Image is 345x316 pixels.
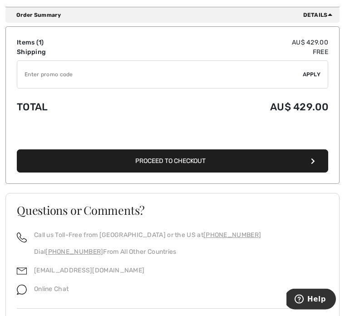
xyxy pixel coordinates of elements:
[17,38,125,48] td: Items ( )
[17,233,27,243] img: call
[125,38,328,48] td: AU$ 429.00
[125,93,328,122] td: AU$ 429.00
[17,61,303,89] input: Promo code
[17,150,328,173] button: Proceed to Checkout
[125,48,328,57] td: Free
[17,205,328,216] h3: Questions or Comments?
[17,285,27,295] img: chat
[17,267,27,276] img: email
[135,158,206,165] span: Proceed to Checkout
[34,267,144,275] a: [EMAIL_ADDRESS][DOMAIN_NAME]
[16,11,336,20] div: Order Summary
[39,39,41,47] span: 1
[203,232,261,239] a: [PHONE_NUMBER]
[17,48,125,57] td: Shipping
[34,247,261,257] p: Dial From All Other Countries
[286,289,336,311] iframe: Opens a widget where you can find more information
[303,11,336,20] span: Details
[34,231,261,240] p: Call us Toll-Free from [GEOGRAPHIC_DATA] or the US at
[303,71,321,79] span: Apply
[17,122,328,147] iframe: PayPal
[34,286,69,293] span: Online Chat
[45,248,103,256] a: [PHONE_NUMBER]
[17,93,125,122] td: Total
